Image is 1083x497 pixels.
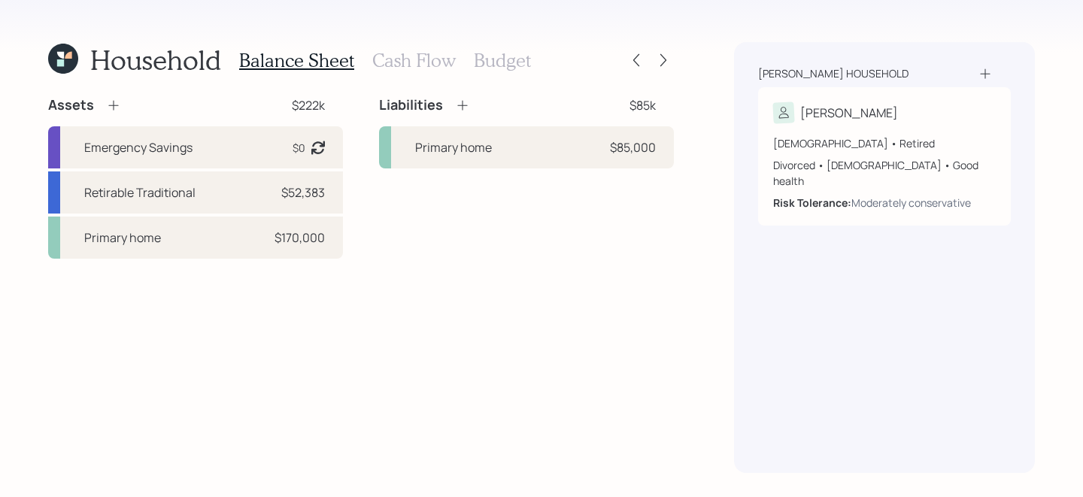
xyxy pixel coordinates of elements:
[773,195,851,210] b: Risk Tolerance:
[629,96,656,114] div: $85k
[851,195,971,211] div: Moderately conservative
[379,97,443,114] h4: Liabilities
[239,50,354,71] h3: Balance Sheet
[84,138,193,156] div: Emergency Savings
[610,138,656,156] div: $85,000
[281,183,325,202] div: $52,383
[415,138,492,156] div: Primary home
[773,157,996,189] div: Divorced • [DEMOGRAPHIC_DATA] • Good health
[800,104,898,122] div: [PERSON_NAME]
[372,50,456,71] h3: Cash Flow
[474,50,531,71] h3: Budget
[773,135,996,151] div: [DEMOGRAPHIC_DATA] • Retired
[275,229,325,247] div: $170,000
[293,140,305,156] div: $0
[48,97,94,114] h4: Assets
[292,96,325,114] div: $222k
[758,66,909,81] div: [PERSON_NAME] household
[84,229,161,247] div: Primary home
[84,183,196,202] div: Retirable Traditional
[90,44,221,76] h1: Household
